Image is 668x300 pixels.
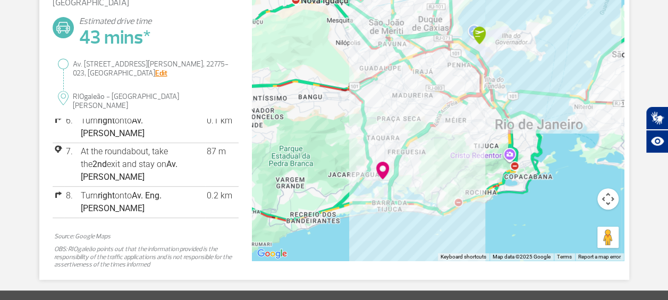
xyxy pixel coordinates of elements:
[207,189,237,202] div: 0.2 km
[597,188,619,210] button: Map camera controls
[646,130,668,153] button: Abrir recursos assistivos.
[79,143,205,187] td: At the roundabout, take the exit and stay on
[79,111,205,143] td: Turn onto
[81,115,145,138] b: Av. [PERSON_NAME]
[79,17,151,26] p: Estimated drive time
[79,26,151,49] p: 43 mins*
[578,254,621,260] a: Report a map error
[64,111,79,143] td: 6.
[255,247,290,261] img: Google
[58,91,233,111] p: RIOgaleão - [GEOGRAPHIC_DATA][PERSON_NAME]
[54,233,237,240] p: Source: Google Maps
[207,145,237,158] div: 87 m
[207,114,237,127] div: 0.1 km
[98,190,115,201] b: right
[557,254,572,260] a: Terms
[493,254,551,260] span: Map data ©2025 Google
[81,190,162,213] b: Av. Eng. [PERSON_NAME]
[98,115,115,126] b: right
[155,69,167,78] a: Edit
[646,106,668,130] button: Abrir tradutor de língua de sinais.
[92,159,107,169] b: 2nd
[54,246,237,269] p: OBS: RIOgaleão points out that the information provided is the responsibility of the traffic appl...
[64,218,79,236] td: 9.
[64,143,79,187] td: 7.
[79,187,205,218] td: Turn onto
[646,106,668,153] div: Plugin de acessibilidade da Hand Talk.
[64,187,79,218] td: 8.
[597,227,619,248] button: Drag Pegman onto the map to open Street View
[441,253,486,261] button: Keyboard shortcuts
[58,59,233,78] p: Av. [STREET_ADDRESS][PERSON_NAME], 22775-023, [GEOGRAPHIC_DATA]
[255,247,290,261] a: Open this area in Google Maps (opens a new window)
[79,218,205,236] td: Make a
